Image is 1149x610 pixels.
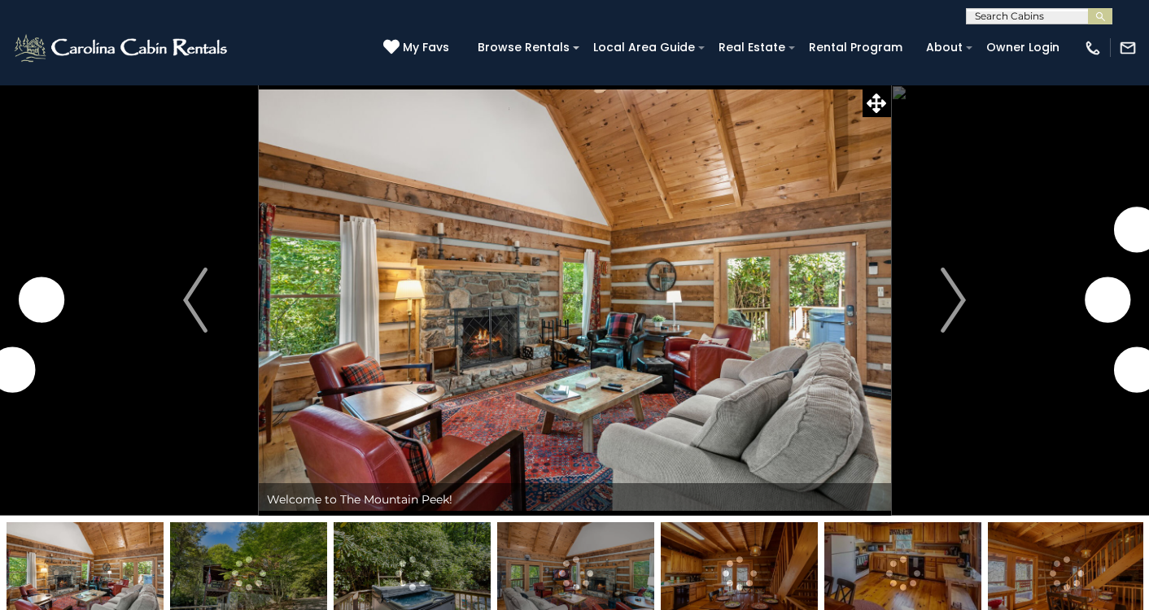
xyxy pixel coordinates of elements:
span: My Favs [403,39,449,56]
a: Rental Program [801,35,911,60]
img: arrow [941,268,966,333]
a: Browse Rentals [470,35,578,60]
button: Previous [133,85,259,516]
a: About [918,35,971,60]
img: White-1-2.png [12,32,232,64]
img: phone-regular-white.png [1084,39,1102,57]
a: Local Area Guide [585,35,703,60]
img: mail-regular-white.png [1119,39,1137,57]
div: Welcome to The Mountain Peek! [259,483,891,516]
a: My Favs [383,39,453,57]
img: arrow [183,268,208,333]
button: Next [890,85,1016,516]
a: Real Estate [710,35,793,60]
a: Owner Login [978,35,1068,60]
